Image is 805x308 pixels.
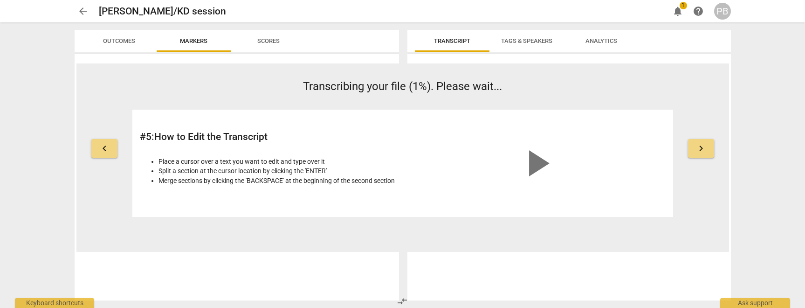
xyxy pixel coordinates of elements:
[514,141,559,186] span: play_arrow
[99,6,226,17] h2: [PERSON_NAME]/KD session
[585,37,617,44] span: Analytics
[669,3,686,20] button: Notifications
[695,143,707,154] span: keyboard_arrow_right
[397,296,408,307] span: compare_arrows
[303,80,502,93] span: Transcribing your file (1%). Please wait...
[15,298,94,308] div: Keyboard shortcuts
[672,6,683,17] span: notifications
[158,176,398,186] li: Merge sections by clicking the 'BACKSPACE' at the beginning of the second section
[140,131,398,143] h2: # 5 : How to Edit the Transcript
[501,37,552,44] span: Tags & Speakers
[680,2,687,9] span: 1
[434,37,470,44] span: Transcript
[103,37,135,44] span: Outcomes
[693,6,704,17] span: help
[158,157,398,167] li: Place a cursor over a text you want to edit and type over it
[720,298,790,308] div: Ask support
[77,6,89,17] span: arrow_back
[690,3,707,20] a: Help
[99,143,110,154] span: keyboard_arrow_left
[714,3,731,20] button: PB
[158,166,398,176] li: Split a section at the cursor location by clicking the 'ENTER'
[257,37,280,44] span: Scores
[180,37,207,44] span: Markers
